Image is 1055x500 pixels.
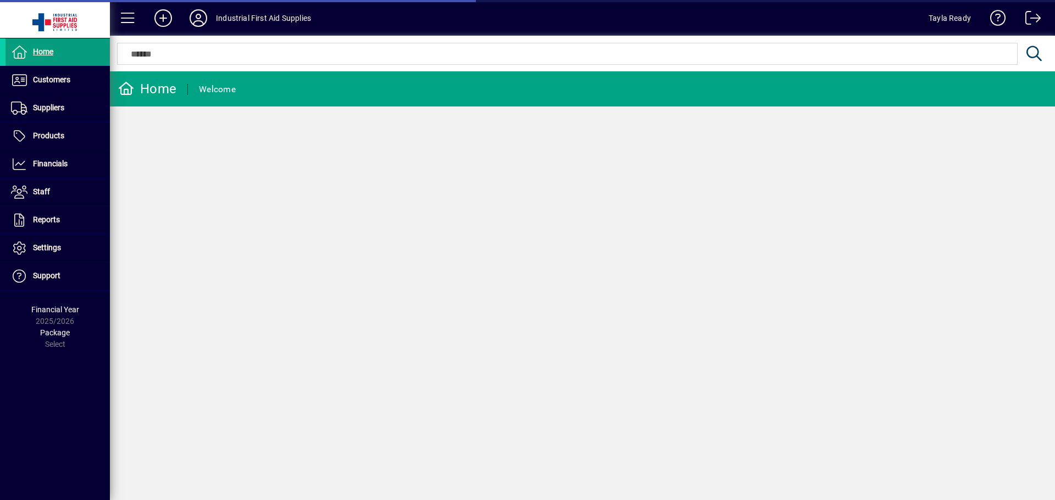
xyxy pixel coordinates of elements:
span: Home [33,47,53,56]
a: Support [5,262,110,290]
a: Knowledge Base [982,2,1006,38]
a: Financials [5,150,110,178]
span: Suppliers [33,103,64,112]
div: Industrial First Aid Supplies [216,9,311,27]
span: Reports [33,215,60,224]
span: Package [40,328,70,337]
button: Add [146,8,181,28]
span: Settings [33,243,61,252]
span: Customers [33,75,70,84]
span: Support [33,271,60,280]
span: Products [33,131,64,140]
div: Home [118,80,176,98]
a: Reports [5,206,110,234]
span: Financials [33,159,68,168]
button: Profile [181,8,216,28]
a: Staff [5,178,110,206]
span: Staff [33,187,50,196]
a: Suppliers [5,94,110,122]
a: Customers [5,66,110,94]
span: Financial Year [31,305,79,314]
div: Tayla Ready [929,9,971,27]
a: Settings [5,234,110,262]
div: Welcome [199,81,236,98]
a: Logout [1017,2,1041,38]
a: Products [5,122,110,150]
